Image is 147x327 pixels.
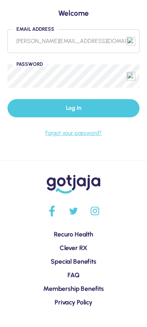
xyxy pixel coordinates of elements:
h3: Welcome [58,9,89,18]
a: Membership Benefits [43,285,104,292]
a: Clever RX [60,245,88,252]
button: Log In [7,99,140,117]
img: GotJaja [47,175,100,194]
img: npw-badge-icon.svg [127,37,135,45]
span: Privacy Policy [55,298,92,306]
span: Clever RX [60,244,88,252]
input: Type here [7,29,140,53]
a: Recuro Health [54,231,93,238]
span: Recuro Health [54,230,93,238]
a: FAQ [67,272,80,279]
a: Forgot your password? [45,130,102,136]
a: Privacy Policy [55,299,92,306]
label: Email Address [13,27,58,32]
label: Password [13,62,46,67]
img: npw-badge-icon.svg [127,72,135,80]
a: Special Benefits [51,258,96,265]
span: FAQ [67,271,80,279]
span: Membership Benefits [43,285,104,293]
